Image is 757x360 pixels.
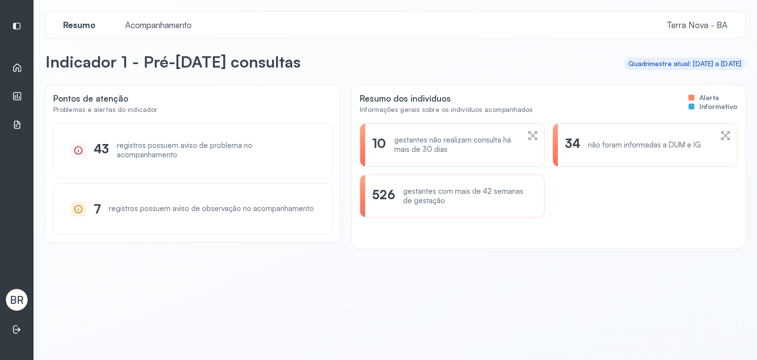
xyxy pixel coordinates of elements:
[628,60,742,68] div: Quadrimestre atual: [DATE] a [DATE]
[699,102,737,111] span: Informativo
[372,136,386,154] div: 10
[45,52,301,72] p: Indicador 1 - Pré-[DATE] consultas
[109,204,314,214] div: registros possuem aviso de observação no acompanhamento
[53,106,157,114] div: Problemas e alertas do indicador
[565,136,580,154] div: 34
[53,20,105,30] a: Resumo
[360,93,737,123] div: Resumo dos indivíduos
[360,106,533,114] div: Informações gerais sobre os indivíduos acompanhados
[115,20,202,30] a: Acompanhamento
[119,20,198,30] span: Acompanhamento
[117,141,314,160] div: registros possuem aviso de problema no acompanhamento
[10,293,24,306] span: BR
[394,136,519,154] div: gestantes não realizam consulta há mais de 30 dias
[53,93,157,104] div: Pontos de atenção
[53,93,332,123] div: Pontos de atenção
[588,141,701,150] div: não foram informadas a DUM e IG
[699,93,719,102] span: Alerta
[372,187,395,206] div: 526
[94,141,109,160] div: 43
[94,201,101,216] div: 7
[57,20,102,30] span: Resumo
[360,93,533,104] div: Resumo dos indivíduos
[403,187,532,206] div: gestantes com mais de 42 semanas de gestação
[667,20,727,30] span: Terra Nova - BA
